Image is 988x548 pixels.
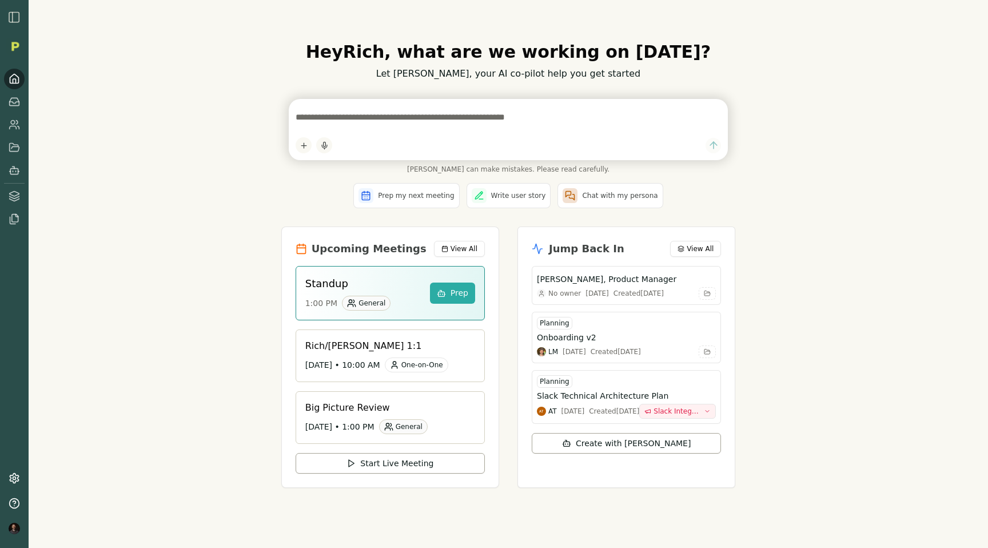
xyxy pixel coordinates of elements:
[548,407,557,416] span: AT
[451,244,477,253] span: View All
[385,358,448,372] div: One-on-One
[7,10,21,24] img: sidebar
[537,390,716,402] button: Slack Technical Architecture Plan
[548,289,581,298] span: No owner
[360,458,433,469] span: Start Live Meeting
[289,165,728,174] span: [PERSON_NAME] can make mistakes. Please read carefully.
[4,493,25,514] button: Help
[537,347,546,356] img: Luke Moderwell
[532,433,721,454] button: Create with [PERSON_NAME]
[312,241,427,257] h2: Upcoming Meetings
[379,419,428,434] div: General
[670,241,721,257] button: View All
[589,407,639,416] div: Created [DATE]
[296,137,312,153] button: Add content to chat
[537,273,716,285] button: [PERSON_NAME], Product Manager
[296,391,485,444] a: Big Picture Review[DATE] • 1:00 PMGeneral
[296,329,485,382] a: Rich/[PERSON_NAME] 1:1[DATE] • 10:00 AMOne-on-One
[537,375,572,388] div: Planning
[296,266,485,320] a: Standup1:00 PMGeneralPrep
[434,241,485,257] button: View All
[9,523,20,534] img: profile
[378,191,454,200] span: Prep my next meeting
[654,407,699,416] span: Slack Integration for Product Forge
[281,42,736,62] h1: Hey Rich , what are we working on [DATE]?
[305,339,466,353] h3: Rich/[PERSON_NAME] 1:1
[557,183,663,208] button: Chat with my persona
[281,67,736,81] p: Let [PERSON_NAME], your AI co-pilot help you get started
[316,137,332,153] button: Start dictation
[591,347,641,356] div: Created [DATE]
[451,287,468,299] span: Prep
[585,289,609,298] div: [DATE]
[537,317,572,329] div: Planning
[537,332,596,343] h3: Onboarding v2
[305,401,466,415] h3: Big Picture Review
[296,453,485,474] button: Start Live Meeting
[491,191,546,200] span: Write user story
[563,347,586,356] div: [DATE]
[548,347,558,356] span: LM
[467,183,551,208] button: Write user story
[537,407,546,416] img: Adam Tucker
[687,244,714,253] span: View All
[549,241,624,257] h2: Jump Back In
[537,332,716,343] button: Onboarding v2
[305,419,466,434] div: [DATE] • 1:00 PM
[305,276,421,291] h3: Standup
[639,404,716,419] button: Slack Integration for Product Forge
[613,289,664,298] div: Created [DATE]
[305,358,466,372] div: [DATE] • 10:00 AM
[305,296,421,311] div: 1:00 PM
[342,296,391,311] div: General
[537,273,676,285] h3: [PERSON_NAME], Product Manager
[576,438,691,449] span: Create with [PERSON_NAME]
[6,38,23,55] img: Organization logo
[353,183,459,208] button: Prep my next meeting
[582,191,658,200] span: Chat with my persona
[537,390,668,402] h3: Slack Technical Architecture Plan
[706,138,721,153] button: Send message
[561,407,585,416] div: [DATE]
